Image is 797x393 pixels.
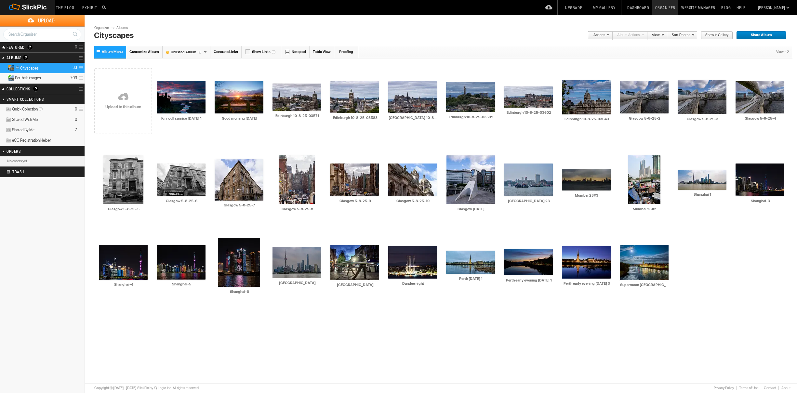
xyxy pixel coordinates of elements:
a: Album Actions [613,31,644,40]
a: Collapse [1,65,7,70]
img: Mumbai_23.webp [504,164,553,196]
img: Perth_centre.webp [330,245,379,280]
input: Shanghai 1 [678,191,727,197]
img: ico_album_coll.png [6,117,11,123]
img: Perth_early_evening_11-12-22_1.webp [504,249,553,275]
img: Glasgow_5-8-25-10.webp [388,164,437,196]
img: Perth_early_evening_11-12-22_3.webp [562,246,611,279]
input: Glasgow 5-8-25-8 [272,206,322,212]
img: Glasgow_5-8-25-8.webp [279,155,315,204]
img: ico_album_coll.png [6,138,11,143]
font: Unlisted Album [163,50,204,54]
img: Glasgow_5-8-25-2.webp [620,81,669,113]
a: About [778,386,790,390]
img: Glasgow_5-8-25-5.webp [103,155,143,204]
img: Edinburgh_10-8-25-03583.webp [330,81,379,113]
div: Copyright © [DATE]–[DATE] SlickPic by IQ Logic Inc. All rights reserved. [94,386,200,391]
input: Glasgow 5-8-25-4 [736,115,785,121]
input: Edinburgh 10-8-25-03643 [562,116,611,122]
img: Edinburgh_10-8-25-03599.webp [446,82,495,112]
h2: Smart Collections [7,94,61,104]
span: Share Album [736,31,782,40]
input: Edinburgh 10-8-25-03599 [446,114,496,120]
input: Glasgow 5-8-25-5 [99,206,148,212]
img: Glasgow_5-8-25-3.webp [678,80,726,114]
input: Shanghai-4 [99,282,148,288]
a: Table View [310,46,334,58]
span: eCO Registration Helper [12,138,51,143]
img: Supermoon_Perth_30-8-23.webp [620,245,669,280]
h2: Trash [7,167,67,177]
a: Search [69,29,81,40]
a: Privacy Policy [711,386,736,390]
img: Mumbai_23_3.webp [562,169,611,190]
img: Glasgow_5-8-25-6.webp [157,164,206,196]
a: Generate Links [210,46,242,58]
input: Glasgow 5-8-25-7 [215,203,264,208]
input: Search photos on SlickPic... [101,3,109,11]
ins: Unlisted Album with password [6,65,14,71]
img: Dundee_night.webp [388,246,437,279]
input: Shanghai-3 [736,198,785,204]
input: Shanghai [272,280,322,286]
span: Album Menu [102,50,123,54]
img: Edinburgh_10-8-25-03571.webp [272,84,321,111]
span: Cityscapes [15,65,39,70]
a: Expand [1,75,7,80]
input: Good morning sun 19-12-24 [215,115,264,121]
span: Shared With Me [12,117,38,122]
img: ico_album_quick.png [6,107,11,112]
img: _Mumbai_23_2.webp [628,155,660,204]
b: No orders yet... [7,159,30,163]
a: Sort Photos [667,31,694,40]
input: Glasgow 5-8-25 [446,206,496,212]
img: Glasgow_5-8-25-4.webp [736,81,784,113]
a: Terms of Use [736,386,761,390]
input: Perth early evening 11-12-22 1 [504,278,553,283]
img: untitled-5.webp [157,245,206,280]
img: Edinburgh_10-8-25-03596.webp [388,81,437,113]
input: Glasgow 5-8-25-9 [330,198,380,204]
input: Mumbai 23#3 [562,193,611,199]
input: Edinburgh 10-8-25-03602 [504,110,553,116]
a: Albums [115,25,134,31]
input: Kinnoull sunrise 17-9-24 1 [157,115,206,121]
div: Views: 2 [773,46,792,58]
img: untitled-4.webp [99,245,148,280]
input: Mumbai 23#2 [620,206,669,212]
a: Show Links [242,46,281,58]
span: Shared By Me [12,127,34,133]
img: Good_morning_sun_19-12-24.webp [215,81,263,113]
h2: Albums [7,53,61,63]
input: Glasgow 5-8-25-2 [620,115,669,121]
input: Shanghai-6 [215,289,264,295]
img: Perth_14-1-22_1.webp [446,251,495,274]
input: Glasgow 5-8-25-10 [388,198,438,204]
input: Shanghai-5 [157,282,206,287]
a: Show in Gallery [701,31,733,40]
a: View [647,31,664,40]
input: Edinburgh 10-8-25-03571 [272,113,322,119]
img: untitled-3.webp [736,164,784,196]
span: Show in Gallery [701,31,728,40]
img: Glasgow_5-8-25.webp [446,155,495,204]
input: Perth early evening 11-12-22 3 [562,281,611,286]
span: Perthish images [15,75,41,81]
span: Customize Album [129,50,159,54]
a: Notepad [281,46,310,58]
input: Perth 14-1-22 1 [446,276,496,282]
img: Kinnoull_sunrise_17-9-24_1.webp [157,81,206,113]
img: Edinburgh_10-8-25-03643.webp [562,80,611,114]
input: Edinburgh 10-8-25-03583 [330,115,380,121]
input: Glasgow 5-8-25-6 [157,198,206,204]
input: Glasgow 5-8-25-3 [678,116,727,122]
img: ico_album_coll.png [6,127,11,133]
input: Edinburgh 10-8-25-03596 [388,115,438,121]
h2: Orders [7,146,61,156]
img: Glasgow_5-8-25-9.webp [330,164,379,196]
span: Quick Collection [12,107,45,112]
input: Supermoon Perth 30-8-23 [620,282,669,288]
img: untitled-6.webp [218,238,260,287]
a: Collection Options [78,85,85,94]
a: Proofing [334,46,358,58]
